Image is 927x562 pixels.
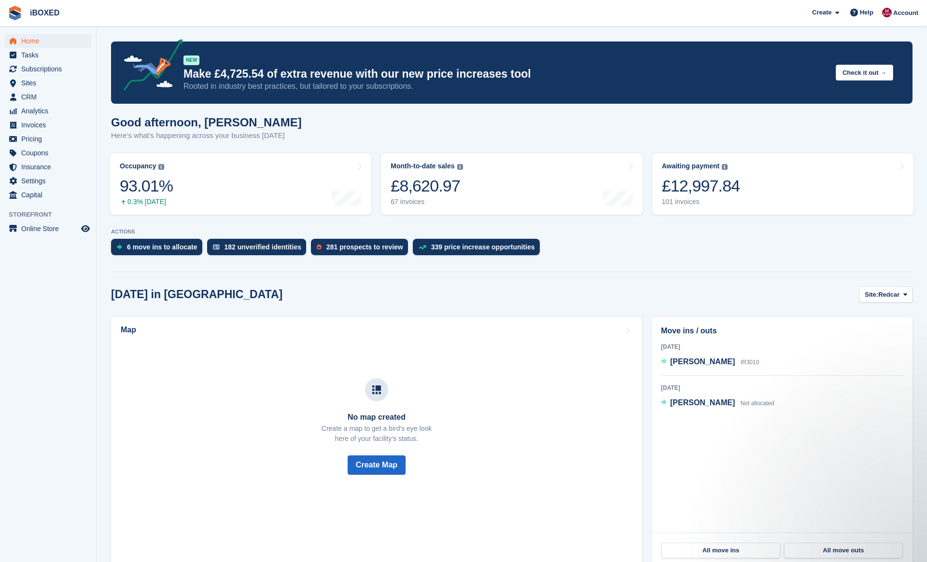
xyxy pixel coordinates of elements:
[322,424,432,444] p: Create a map to get a bird's eye look here of your facility's status.
[348,455,406,475] button: Create Map
[661,325,903,337] h2: Move ins / outs
[21,174,79,188] span: Settings
[5,62,91,76] a: menu
[26,5,63,21] a: iBOXED
[661,543,780,558] a: All move ins
[431,243,535,251] div: 339 price increase opportunities
[183,81,828,92] p: Rooted in industry best practices, but tailored to your subscriptions.
[878,290,899,300] span: Redcar
[21,160,79,174] span: Insurance
[381,153,642,215] a: Month-to-date sales £8,620.97 67 invoices
[21,188,79,202] span: Capital
[741,359,759,366] span: IR3010
[391,176,463,196] div: £8,620.97
[111,229,913,235] p: ACTIONS
[158,164,164,170] img: icon-info-grey-7440780725fd019a000dd9b08b2336e03edf1995a4989e88bcd33f0948082b44.svg
[391,162,454,170] div: Month-to-date sales
[5,188,91,202] a: menu
[670,398,735,407] span: [PERSON_NAME]
[207,239,311,260] a: 182 unverified identities
[413,239,545,260] a: 339 price increase opportunities
[21,76,79,90] span: Sites
[860,8,873,17] span: Help
[21,132,79,146] span: Pricing
[120,176,173,196] div: 93.01%
[5,104,91,118] a: menu
[322,413,432,422] h3: No map created
[9,210,96,219] span: Storefront
[117,244,122,250] img: move_ins_to_allocate_icon-fdf77a2bb77ea45bf5b3d319d69a93e2d87916cf1d5bf7949dd705db3b84f3ca.svg
[5,76,91,90] a: menu
[21,118,79,132] span: Invoices
[5,160,91,174] a: menu
[5,146,91,160] a: menu
[111,288,282,301] h2: [DATE] in [GEOGRAPHIC_DATA]
[5,174,91,188] a: menu
[21,146,79,160] span: Coupons
[661,384,903,392] div: [DATE]
[784,543,903,558] a: All move outs
[662,176,740,196] div: £12,997.84
[661,343,903,351] div: [DATE]
[21,104,79,118] span: Analytics
[121,326,136,334] h2: Map
[836,65,893,81] button: Check it out →
[419,245,426,249] img: price_increase_opportunities-93ffe204e8149a01c8c9dc8f82e8f89637d9d84a8eef4429ea346261dce0b2c0.svg
[391,198,463,206] div: 67 invoices
[21,34,79,48] span: Home
[893,8,918,18] span: Account
[5,34,91,48] a: menu
[111,239,207,260] a: 6 move ins to allocate
[21,222,79,235] span: Online Store
[311,239,413,260] a: 281 prospects to review
[21,48,79,62] span: Tasks
[5,222,91,235] a: menu
[110,153,371,215] a: Occupancy 93.01% 0.3% [DATE]
[662,162,720,170] div: Awaiting payment
[882,8,892,17] img: Amanda Forder
[8,6,22,20] img: stora-icon-8386f47178a22dfd0bd8f6a31ec36ba5ce8667c1dd55bd0f319d3a0aa187defe.svg
[722,164,728,170] img: icon-info-grey-7440780725fd019a000dd9b08b2336e03edf1995a4989e88bcd33f0948082b44.svg
[225,243,302,251] div: 182 unverified identities
[812,8,831,17] span: Create
[5,118,91,132] a: menu
[5,48,91,62] a: menu
[115,39,183,94] img: price-adjustments-announcement-icon-8257ccfd72463d97f412b2fc003d46551f7dbcb40ab6d574587a9cd5c0d94...
[21,62,79,76] span: Subscriptions
[457,164,463,170] img: icon-info-grey-7440780725fd019a000dd9b08b2336e03edf1995a4989e88bcd33f0948082b44.svg
[741,400,774,407] span: Not allocated
[661,397,774,410] a: [PERSON_NAME] Not allocated
[120,198,173,206] div: 0.3% [DATE]
[372,385,381,394] img: map-icn-33ee37083ee616e46c38cad1a60f524a97daa1e2b2c8c0bc3eb3415660979fc1.svg
[213,244,220,250] img: verify_identity-adf6edd0f0f0b5bbfe63781bf79b02c33cf7c696d77639b501bdc392416b5a36.svg
[5,90,91,104] a: menu
[326,243,403,251] div: 281 prospects to review
[183,55,199,65] div: NEW
[865,290,878,300] span: Site:
[127,243,197,251] div: 6 move ins to allocate
[652,153,913,215] a: Awaiting payment £12,997.84 101 invoices
[21,90,79,104] span: CRM
[859,287,913,302] button: Site: Redcar
[662,198,740,206] div: 101 invoices
[120,162,156,170] div: Occupancy
[661,356,759,369] a: [PERSON_NAME] IR3010
[80,223,91,234] a: Preview store
[111,116,302,129] h1: Good afternoon, [PERSON_NAME]
[183,67,828,81] p: Make £4,725.54 of extra revenue with our new price increases tool
[317,244,322,250] img: prospect-51fa495bee0391a8d652442698ab0144808aea92771e9ea1ae160a38d050c398.svg
[111,130,302,141] p: Here's what's happening across your business [DATE]
[670,357,735,366] span: [PERSON_NAME]
[5,132,91,146] a: menu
